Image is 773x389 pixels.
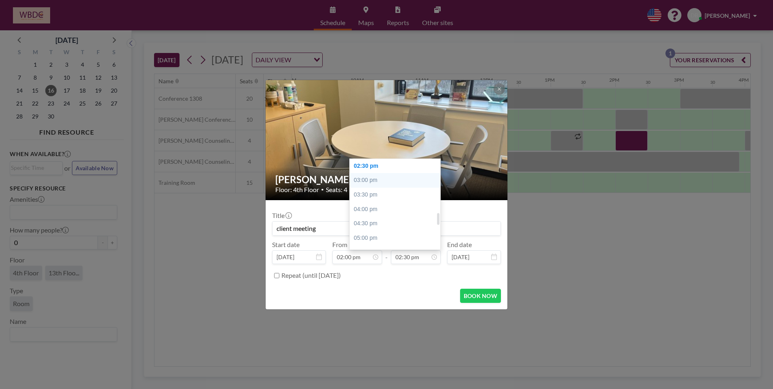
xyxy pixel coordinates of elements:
div: 02:30 pm [350,159,444,173]
div: 04:30 pm [350,216,444,231]
h2: [PERSON_NAME] Counseling Room [275,173,498,186]
span: Seats: 4 [326,186,347,194]
label: From [332,241,347,249]
label: End date [447,241,472,249]
input: Denea's reservation [272,222,501,235]
div: 04:00 pm [350,202,444,217]
span: • [321,186,324,192]
span: Floor: 4th Floor [275,186,319,194]
div: 05:00 pm [350,231,444,245]
div: 03:30 pm [350,188,444,202]
label: Repeat (until [DATE]) [281,271,341,279]
button: BOOK NOW [460,289,501,303]
label: Title [272,211,291,220]
label: Start date [272,241,300,249]
div: 03:00 pm [350,173,444,188]
div: 05:30 pm [350,245,444,260]
span: - [385,243,388,261]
